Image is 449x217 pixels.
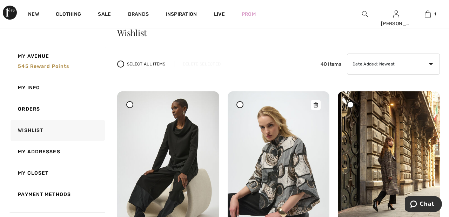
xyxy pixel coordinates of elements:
div: [PERSON_NAME] [381,20,412,27]
span: Inspiration [166,11,197,19]
h3: Wishlist [117,28,440,37]
a: My Addresses [9,141,105,162]
a: Wishlist [9,120,105,141]
span: My Avenue [18,52,49,60]
span: Select All Items [127,61,166,67]
img: 1ère Avenue [3,6,17,20]
span: 545 Reward points [18,63,69,69]
a: Brands [128,11,149,19]
span: 1 [434,11,436,17]
a: Prom [242,10,256,18]
div: Delete Selected [174,61,229,67]
a: My Closet [9,162,105,184]
span: 40 Items [321,61,341,68]
a: Payment Methods [9,184,105,205]
a: Clothing [56,11,81,19]
a: Live [214,10,225,18]
img: My Bag [425,10,431,18]
a: Sign In [393,10,399,17]
img: search the website [362,10,368,18]
a: New [28,11,39,19]
a: 1 [412,10,443,18]
a: Orders [9,98,105,120]
a: My Info [9,77,105,98]
iframe: Opens a widget where you can chat to one of our agents [405,196,442,213]
img: My Info [393,10,399,18]
a: Sale [98,11,111,19]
